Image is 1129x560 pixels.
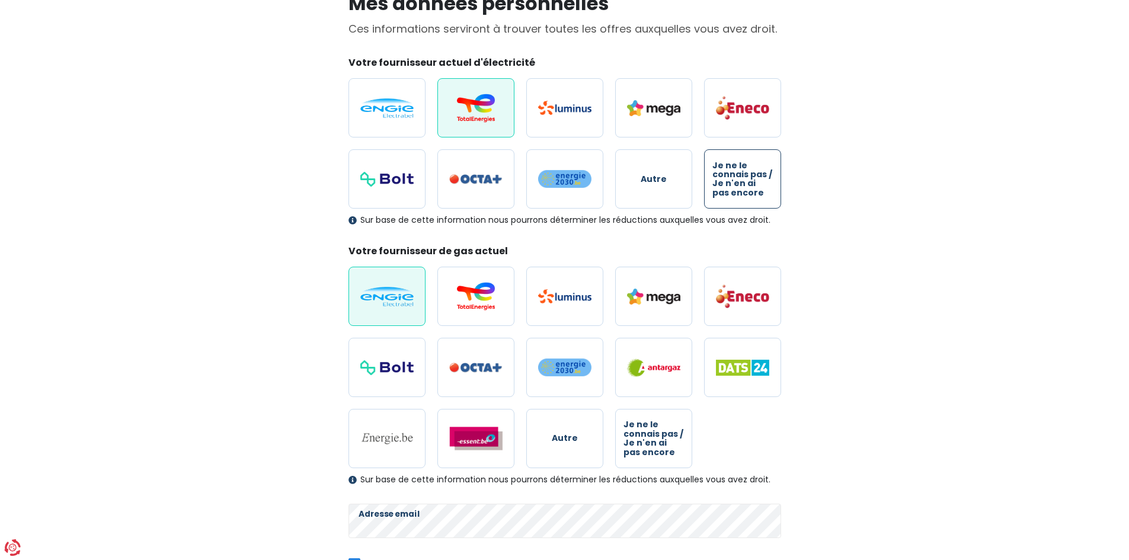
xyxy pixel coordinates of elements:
[449,363,503,373] img: Octa+
[538,289,591,303] img: Luminus
[360,98,414,118] img: Engie / Electrabel
[627,289,680,305] img: Mega
[623,420,684,457] span: Je ne le connais pas / Je n'en ai pas encore
[360,287,414,306] img: Engie / Electrabel
[552,434,578,443] span: Autre
[449,427,503,450] img: Essent
[716,95,769,120] img: Eneco
[348,21,781,37] p: Ces informations serviront à trouver toutes les offres auxquelles vous avez droit.
[348,56,781,74] legend: Votre fournisseur actuel d'électricité
[348,244,781,263] legend: Votre fournisseur de gas actuel
[641,175,667,184] span: Autre
[712,161,773,198] span: Je ne le connais pas / Je n'en ai pas encore
[360,432,414,445] img: Energie.be
[716,360,769,376] img: Dats 24
[716,284,769,309] img: Eneco
[538,101,591,115] img: Luminus
[348,215,781,225] div: Sur base de cette information nous pourrons déterminer les réductions auxquelles vous avez droit.
[449,282,503,311] img: Total Energies / Lampiris
[538,358,591,377] img: Energie2030
[449,94,503,122] img: Total Energies / Lampiris
[627,100,680,116] img: Mega
[360,360,414,375] img: Bolt
[627,359,680,377] img: Antargaz
[449,174,503,184] img: Octa+
[538,169,591,188] img: Energie2030
[348,475,781,485] div: Sur base de cette information nous pourrons déterminer les réductions auxquelles vous avez droit.
[360,172,414,187] img: Bolt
